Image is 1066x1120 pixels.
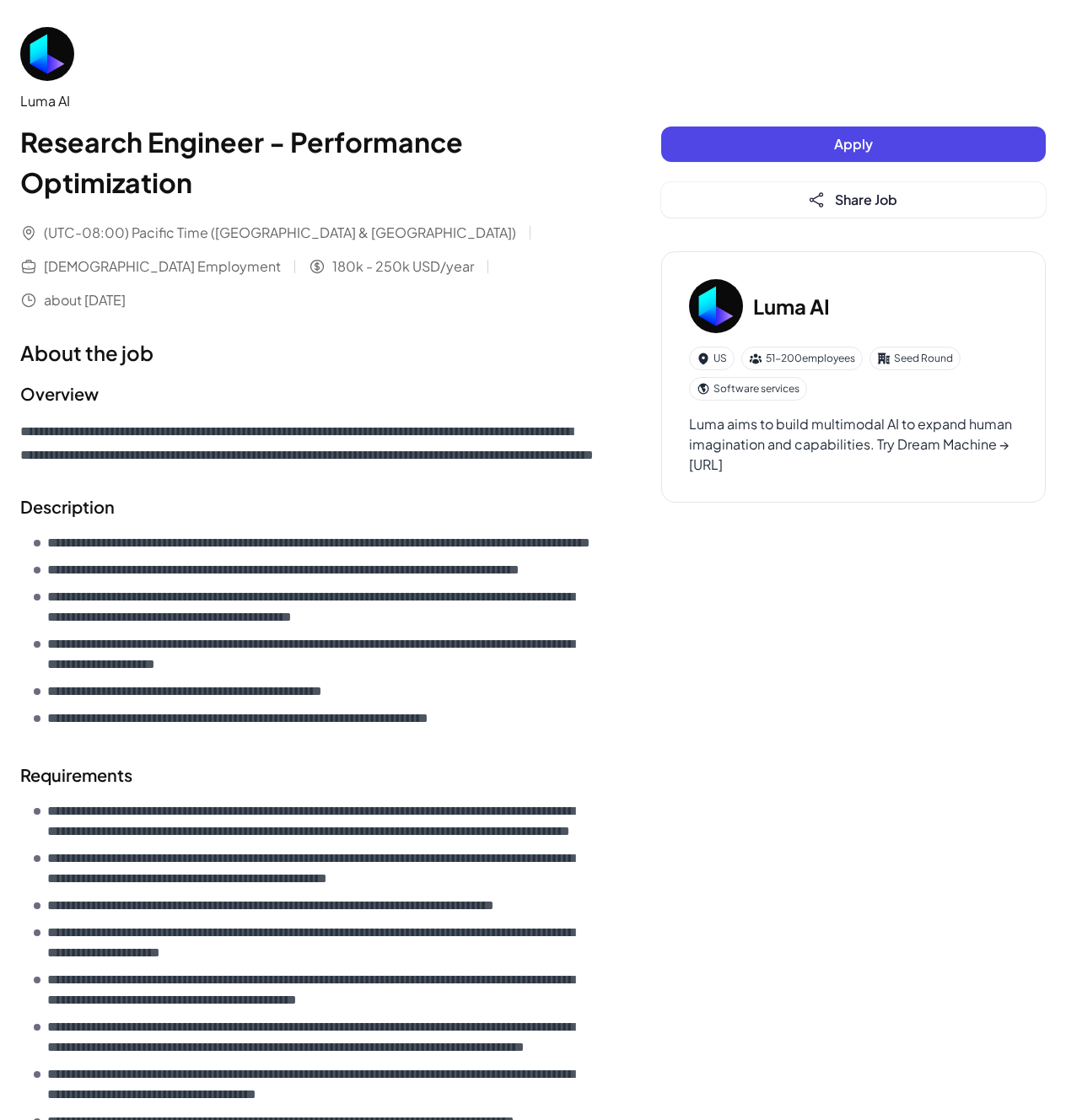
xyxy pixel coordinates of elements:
h1: About the job [20,337,594,368]
span: Share Job [835,191,897,208]
button: Apply [661,127,1046,162]
div: 51-200 employees [741,347,863,370]
h2: Requirements [20,762,594,788]
span: Apply [834,135,873,153]
div: Luma AI [20,91,594,111]
h2: Overview [20,381,594,407]
span: 180k - 250k USD/year [332,256,474,277]
div: Luma aims to build multimodal AI to expand human imagination and capabilities. Try Dream Machine ... [689,414,1018,475]
button: Share Job [661,182,1046,218]
span: [DEMOGRAPHIC_DATA] Employment [44,256,281,277]
div: Software services [689,377,807,401]
div: US [689,347,735,370]
div: Seed Round [869,347,961,370]
h2: Description [20,494,594,520]
h1: Research Engineer - Performance Optimization [20,121,594,202]
h3: Luma AI [753,291,830,321]
img: Lu [689,279,743,333]
img: Lu [20,27,74,81]
span: (UTC-08:00) Pacific Time ([GEOGRAPHIC_DATA] & [GEOGRAPHIC_DATA]) [44,223,516,243]
span: about [DATE] [44,290,126,310]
